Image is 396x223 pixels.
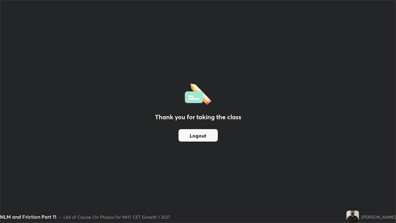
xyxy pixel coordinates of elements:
[185,81,211,105] img: offlineFeedback.1438e8b3.svg
[346,211,359,223] img: c21a7924776a486d90e20529bf12d3cf.jpg
[63,214,170,220] div: L64 of Course On Physics for MHT CET Growth 1 2027
[179,129,218,142] button: Logout
[361,214,396,220] div: [PERSON_NAME]
[155,112,241,122] h2: Thank you for taking the class
[59,214,61,220] div: •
